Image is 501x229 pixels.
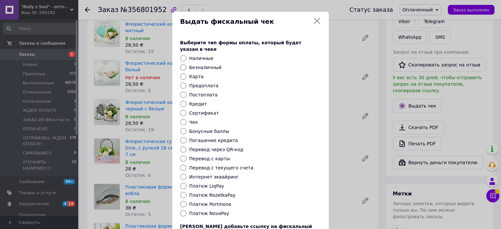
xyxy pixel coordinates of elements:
label: Карта [189,74,204,79]
label: Наличные [189,56,213,61]
label: Бонусные баллы [189,129,229,134]
label: Платеж Portmone [189,202,231,207]
label: Сертификат [189,110,219,116]
label: Чек [189,120,198,125]
label: Кредит [189,101,207,107]
label: Перевод с карты [189,156,230,161]
label: Перевод через QR-код [189,147,243,152]
label: Интернет эквайринг [189,174,239,179]
label: Безналичный [189,65,221,70]
span: Выдать фискальный чек [180,17,311,26]
label: Постоплата [189,92,218,97]
label: Погашение кредита [189,138,238,143]
label: Платеж RozetkaPay [189,193,235,198]
label: Предоплата [189,83,219,88]
label: Платеж LiqPay [189,183,224,189]
label: Перевод с текущего счета [189,165,253,170]
label: Платеж NovaPay [189,211,229,216]
span: Выберите тип формы оплаты, который будет указан в чеке [180,40,301,52]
